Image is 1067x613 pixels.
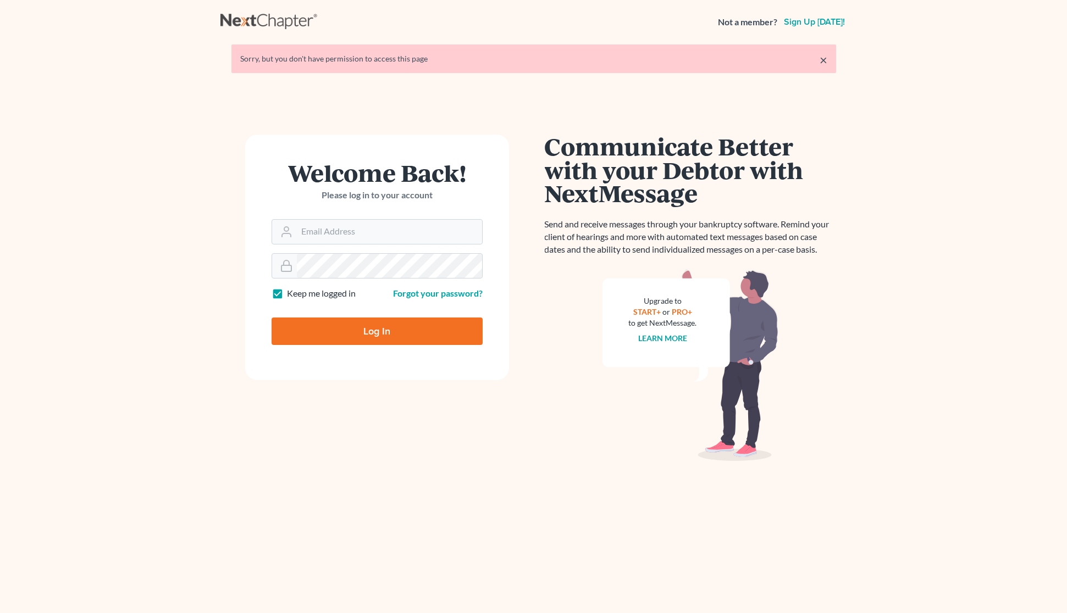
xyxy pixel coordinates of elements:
p: Please log in to your account [272,189,483,202]
p: Send and receive messages through your bankruptcy software. Remind your client of hearings and mo... [545,218,836,256]
a: PRO+ [672,307,692,316]
input: Log In [272,317,483,345]
a: START+ [633,307,661,316]
a: Learn more [638,333,687,343]
div: to get NextMessage. [629,317,697,328]
span: or [662,307,670,316]
h1: Communicate Better with your Debtor with NextMessage [545,135,836,205]
div: Upgrade to [629,296,697,306]
a: Forgot your password? [393,288,483,298]
input: Email Address [297,220,482,244]
strong: Not a member? [718,16,777,29]
a: × [820,53,827,66]
label: Keep me logged in [287,287,356,300]
a: Sign up [DATE]! [782,18,847,26]
img: nextmessage_bg-59042aed3d76b12b5cd301f8e5b87938c9018125f34e5fa2b7a6b67550977c72.svg [602,269,778,461]
h1: Welcome Back! [272,161,483,185]
div: Sorry, but you don't have permission to access this page [240,53,827,64]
